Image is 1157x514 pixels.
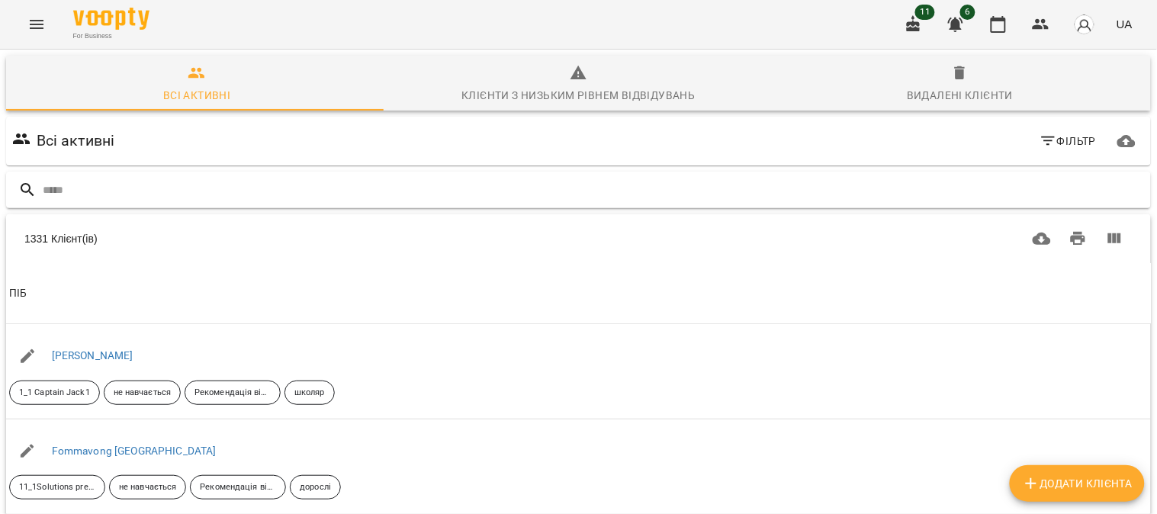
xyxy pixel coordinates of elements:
[194,387,271,400] p: Рекомендація від друзів знайомих тощо
[185,381,281,405] div: Рекомендація від друзів знайомих тощо
[37,129,115,153] h6: Всі активні
[119,481,176,494] p: не навчається
[18,6,55,43] button: Menu
[200,481,276,494] p: Рекомендація від друзів знайомих тощо
[1096,220,1133,257] button: Вигляд колонок
[163,86,230,104] div: Всі активні
[52,445,217,457] a: Fommavong [GEOGRAPHIC_DATA]
[284,381,335,405] div: школяр
[1060,220,1097,257] button: Друк
[1022,474,1133,493] span: Додати клієнта
[1117,16,1133,32] span: UA
[19,481,95,494] p: 11_1Solutions pre-intermidiate Past S
[109,475,186,500] div: не навчається
[1024,220,1060,257] button: Завантажити CSV
[1040,132,1097,150] span: Фільтр
[1010,465,1145,502] button: Додати клієнта
[73,31,149,41] span: For Business
[190,475,286,500] div: Рекомендація від друзів знайомих тощо
[104,381,181,405] div: не навчається
[114,387,171,400] p: не навчається
[294,387,325,400] p: школяр
[24,231,561,246] div: 1331 Клієнт(ів)
[300,481,331,494] p: дорослі
[1074,14,1095,35] img: avatar_s.png
[907,86,1013,104] div: Видалені клієнти
[1110,10,1139,38] button: UA
[9,284,27,303] div: ПІБ
[19,387,90,400] p: 1_1 Captain Jack1
[1033,127,1103,155] button: Фільтр
[9,475,105,500] div: 11_1Solutions pre-intermidiate Past S
[9,284,27,303] div: Sort
[290,475,341,500] div: дорослі
[73,8,149,30] img: Voopty Logo
[461,86,695,104] div: Клієнти з низьким рівнем відвідувань
[6,214,1151,263] div: Table Toolbar
[9,381,100,405] div: 1_1 Captain Jack1
[960,5,975,20] span: 6
[52,349,133,361] a: [PERSON_NAME]
[915,5,935,20] span: 11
